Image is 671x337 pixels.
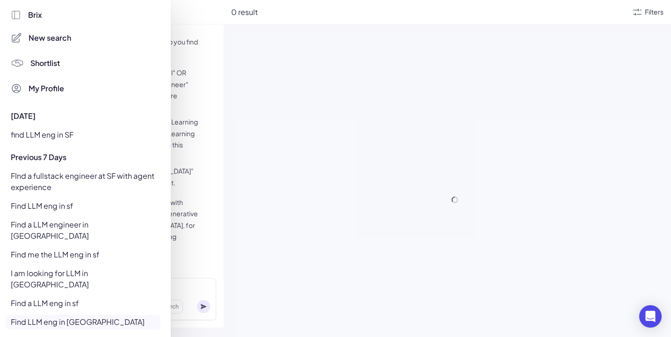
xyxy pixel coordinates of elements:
div: I am looking for LLM in [GEOGRAPHIC_DATA] [5,266,160,292]
div: Find LLM eng in [GEOGRAPHIC_DATA] [5,315,160,330]
div: FInd a fullstack engineer at SF with agent experience [5,168,160,195]
span: New search [29,32,71,44]
div: Find a LLM eng in sf [5,296,160,311]
span: My Profile [29,83,64,94]
img: 4blF7nbYMBMHBwcHBwcHBwcHBwcHBwcHB4es+Bd0DLy0SdzEZwAAAABJRU5ErkJggg== [11,57,24,70]
div: Previous 7 Days [11,152,160,163]
div: find LLM eng in SF [5,127,160,142]
div: Find a LLM engineer in [GEOGRAPHIC_DATA] [5,217,160,243]
div: [DATE] [11,110,160,122]
span: Shortlist [30,58,60,69]
span: Brix [28,9,42,21]
div: Open Intercom Messenger [639,305,662,328]
div: Find me the LLM eng in sf [5,247,160,262]
div: Find LLM eng in sf [5,198,160,213]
